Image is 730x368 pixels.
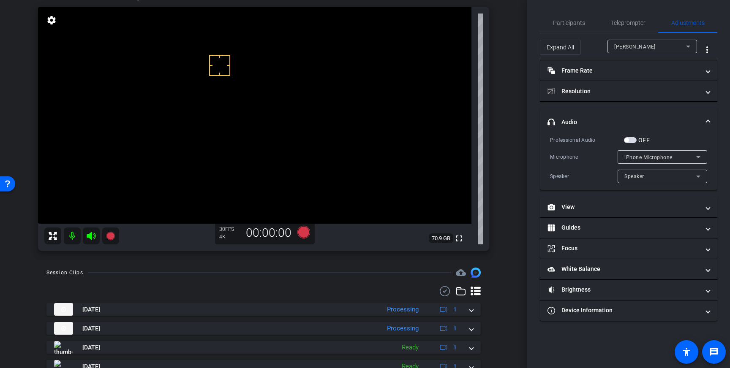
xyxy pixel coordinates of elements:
[547,118,700,127] mat-panel-title: Audio
[46,303,481,316] mat-expansion-panel-header: thumb-nail[DATE]Processing1
[82,305,100,314] span: [DATE]
[429,233,453,244] span: 70.9 GB
[547,203,700,211] mat-panel-title: View
[550,172,618,181] div: Speaker
[681,347,692,357] mat-icon: accessibility
[540,81,717,101] mat-expansion-panel-header: Resolution
[547,285,700,294] mat-panel-title: Brightness
[550,153,618,161] div: Microphone
[702,45,712,55] mat-icon: more_vert
[456,268,466,278] span: Destinations for your clips
[611,20,646,26] span: Teleprompter
[398,343,423,352] div: Ready
[82,324,100,333] span: [DATE]
[46,268,83,277] div: Session Clips
[540,300,717,321] mat-expansion-panel-header: Device Information
[547,39,574,55] span: Expand All
[547,87,700,96] mat-panel-title: Resolution
[547,306,700,315] mat-panel-title: Device Information
[453,343,457,352] span: 1
[547,66,700,75] mat-panel-title: Frame Rate
[471,268,481,278] img: Session clips
[383,324,423,333] div: Processing
[456,268,466,278] mat-icon: cloud_upload
[697,40,717,60] button: More Options for Adjustments Panel
[454,233,464,244] mat-icon: fullscreen
[614,44,656,50] span: [PERSON_NAME]
[547,265,700,273] mat-panel-title: White Balance
[671,20,705,26] span: Adjustments
[550,136,624,144] div: Professional Audio
[219,226,240,233] div: 30
[82,343,100,352] span: [DATE]
[46,322,481,335] mat-expansion-panel-header: thumb-nail[DATE]Processing1
[54,341,73,354] img: thumb-nail
[553,20,585,26] span: Participants
[453,324,457,333] span: 1
[540,108,717,135] mat-expansion-panel-header: Audio
[540,40,581,55] button: Expand All
[225,226,234,232] span: FPS
[219,233,240,240] div: 4K
[547,223,700,232] mat-panel-title: Guides
[540,135,717,190] div: Audio
[383,305,423,314] div: Processing
[547,244,700,253] mat-panel-title: Focus
[540,60,717,81] mat-expansion-panel-header: Frame Rate
[540,218,717,238] mat-expansion-panel-header: Guides
[46,15,57,25] mat-icon: settings
[624,173,644,179] span: Speaker
[453,305,457,314] span: 1
[540,280,717,300] mat-expansion-panel-header: Brightness
[54,322,73,335] img: thumb-nail
[46,341,481,354] mat-expansion-panel-header: thumb-nail[DATE]Ready1
[54,303,73,316] img: thumb-nail
[637,136,650,144] label: OFF
[709,347,719,357] mat-icon: message
[540,259,717,279] mat-expansion-panel-header: White Balance
[540,238,717,259] mat-expansion-panel-header: Focus
[240,226,297,240] div: 00:00:00
[540,197,717,217] mat-expansion-panel-header: View
[624,154,673,160] span: iPhone Microphone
